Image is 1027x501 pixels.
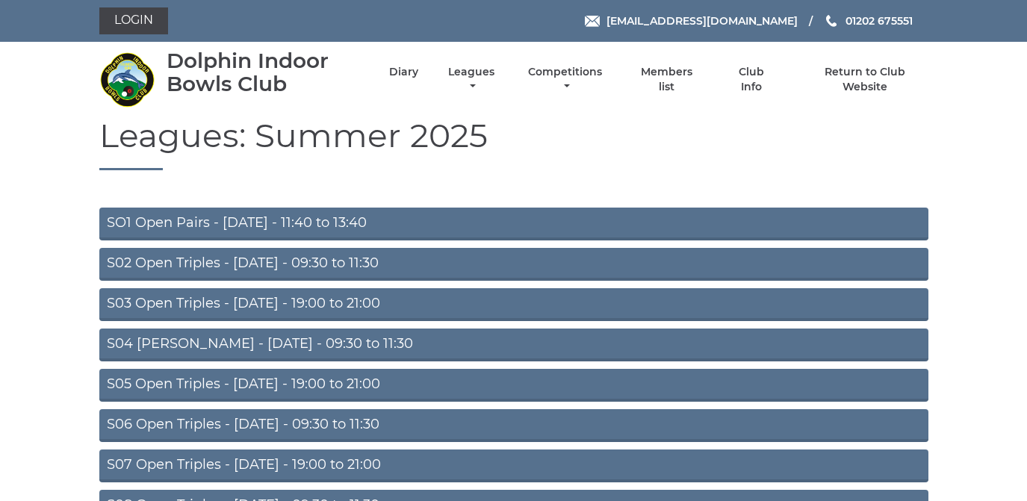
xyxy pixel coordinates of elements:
[167,49,363,96] div: Dolphin Indoor Bowls Club
[826,15,837,27] img: Phone us
[846,14,913,28] span: 01202 675551
[99,409,928,442] a: S06 Open Triples - [DATE] - 09:30 to 11:30
[99,208,928,240] a: SO1 Open Pairs - [DATE] - 11:40 to 13:40
[585,13,798,29] a: Email [EMAIL_ADDRESS][DOMAIN_NAME]
[727,65,776,94] a: Club Info
[99,288,928,321] a: S03 Open Triples - [DATE] - 19:00 to 21:00
[99,52,155,108] img: Dolphin Indoor Bowls Club
[99,329,928,361] a: S04 [PERSON_NAME] - [DATE] - 09:30 to 11:30
[444,65,498,94] a: Leagues
[389,65,418,79] a: Diary
[99,117,928,170] h1: Leagues: Summer 2025
[99,449,928,482] a: S07 Open Triples - [DATE] - 19:00 to 21:00
[824,13,913,29] a: Phone us 01202 675551
[801,65,928,94] a: Return to Club Website
[99,7,168,34] a: Login
[525,65,606,94] a: Competitions
[632,65,701,94] a: Members list
[585,16,600,27] img: Email
[99,369,928,402] a: S05 Open Triples - [DATE] - 19:00 to 21:00
[606,14,798,28] span: [EMAIL_ADDRESS][DOMAIN_NAME]
[99,248,928,281] a: S02 Open Triples - [DATE] - 09:30 to 11:30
